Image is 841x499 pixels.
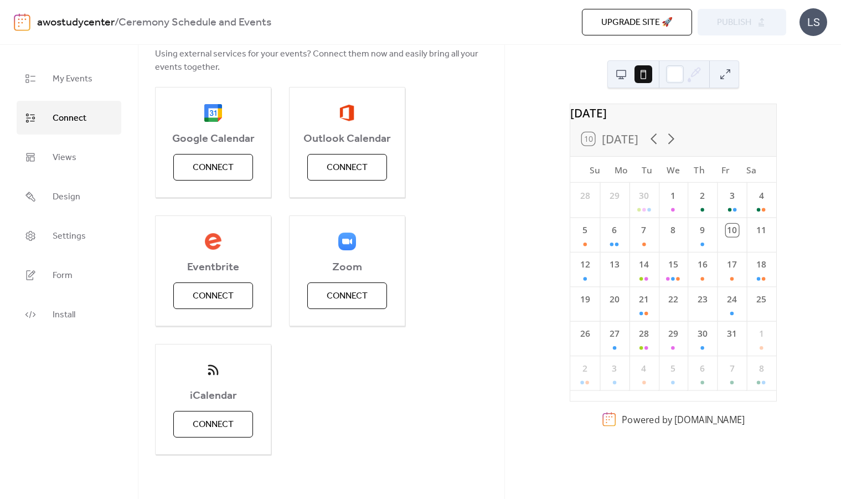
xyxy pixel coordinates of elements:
span: Connect [327,290,368,303]
span: Connect [193,290,234,303]
button: Upgrade site 🚀 [582,9,692,35]
div: Sa [739,157,765,183]
div: 6 [608,224,621,236]
div: 15 [667,259,679,271]
span: Connect [193,161,234,174]
button: Connect [307,282,387,309]
div: 25 [755,293,767,306]
div: Tu [634,157,660,183]
button: Connect [173,411,253,438]
div: 12 [579,259,591,271]
span: Settings [53,228,86,245]
div: 1 [667,189,679,202]
span: Connect [327,161,368,174]
button: Connect [173,282,253,309]
a: My Events [17,61,121,95]
div: 1 [755,327,767,340]
span: Design [53,188,80,205]
div: 4 [637,362,650,375]
div: 24 [725,293,738,306]
span: Install [53,306,75,323]
div: 20 [608,293,621,306]
div: Th [686,157,712,183]
div: 9 [696,224,709,236]
div: 5 [579,224,591,236]
div: 8 [755,362,767,375]
img: eventbrite [204,233,222,250]
div: 31 [725,327,738,340]
img: outlook [339,104,354,122]
img: zoom [338,233,356,250]
span: My Events [53,70,92,88]
div: 7 [725,362,738,375]
div: 17 [725,259,738,271]
b: Ceremony Schedule and Events [118,12,271,33]
div: 7 [637,224,650,236]
div: 19 [579,293,591,306]
span: Outlook Calendar [290,132,405,146]
span: Eventbrite [156,261,271,274]
span: Zoom [290,261,405,274]
div: 18 [755,259,767,271]
span: iCalendar [156,389,271,403]
a: awostudycenter [37,12,115,33]
div: 16 [696,259,709,271]
span: Connect [193,418,234,431]
button: Connect [307,154,387,181]
div: Su [582,157,608,183]
b: / [115,12,118,33]
div: LS [799,8,827,36]
span: Views [53,149,76,166]
a: Views [17,140,121,174]
div: 13 [608,259,621,271]
div: 21 [637,293,650,306]
div: 30 [637,189,650,202]
img: google [204,104,222,122]
div: Fr [712,157,738,183]
div: 14 [637,259,650,271]
div: 5 [667,362,679,375]
span: Google Calendar [156,132,271,146]
img: logo [14,13,30,31]
a: Design [17,179,121,213]
div: 29 [667,327,679,340]
div: 11 [755,224,767,236]
span: Connect [53,110,86,127]
div: 3 [725,189,738,202]
div: 23 [696,293,709,306]
div: 28 [579,189,591,202]
div: 22 [667,293,679,306]
div: 26 [579,327,591,340]
div: 4 [755,189,767,202]
span: Upgrade site 🚀 [601,16,673,29]
a: Settings [17,219,121,253]
div: 10 [725,224,738,236]
button: Connect [173,154,253,181]
span: Using external services for your events? Connect them now and easily bring all your events together. [155,48,488,74]
div: 6 [696,362,709,375]
a: [DOMAIN_NAME] [674,413,745,425]
a: Form [17,258,121,292]
div: We [660,157,686,183]
img: ical [204,361,222,379]
div: 3 [608,362,621,375]
div: 2 [579,362,591,375]
div: Mo [608,157,634,183]
a: Connect [17,101,121,135]
a: Install [17,297,121,331]
div: 27 [608,327,621,340]
span: Form [53,267,73,284]
div: 2 [696,189,709,202]
div: 30 [696,327,709,340]
div: Powered by [622,413,745,425]
div: 29 [608,189,621,202]
div: [DATE] [570,104,776,121]
div: 8 [667,224,679,236]
div: 28 [637,327,650,340]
